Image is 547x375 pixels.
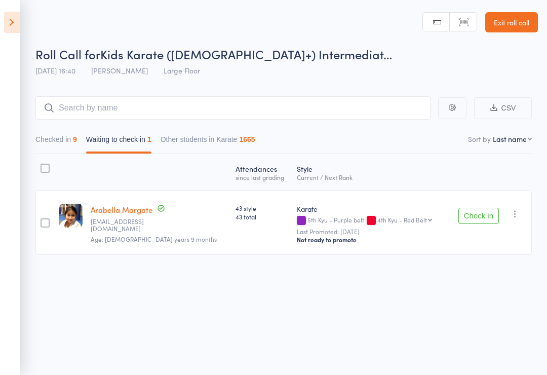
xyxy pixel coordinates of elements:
[147,135,151,143] div: 1
[293,159,448,185] div: Style
[239,135,255,143] div: 1665
[297,174,444,180] div: Current / Next Rank
[59,204,83,228] img: image1647241774.png
[161,130,255,154] button: Other students in Karate1665
[297,236,444,244] div: Not ready to promote
[86,130,151,154] button: Waiting to check in1
[91,65,148,76] span: [PERSON_NAME]
[73,135,77,143] div: 9
[297,204,444,214] div: Karate
[468,134,491,144] label: Sort by
[91,235,217,243] span: Age: [DEMOGRAPHIC_DATA] years 9 months
[485,12,538,32] a: Exit roll call
[35,96,431,120] input: Search by name
[164,65,200,76] span: Large Floor
[474,97,532,119] button: CSV
[91,218,157,233] small: bgoy2003@yahoo.com
[458,208,499,224] button: Check in
[35,65,75,76] span: [DATE] 16:40
[236,212,289,221] span: 43 total
[91,204,152,215] a: Arabella Margate
[100,46,392,62] span: Kids Karate ([DEMOGRAPHIC_DATA]+) Intermediat…
[377,216,427,223] div: 4th Kyu - Red Belt
[35,130,77,154] button: Checked in9
[35,46,100,62] span: Roll Call for
[236,204,289,212] span: 43 style
[236,174,289,180] div: since last grading
[297,216,444,225] div: 5th Kyu - Purple belt
[231,159,293,185] div: Atten­dances
[297,228,444,235] small: Last Promoted: [DATE]
[493,134,527,144] div: Last name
